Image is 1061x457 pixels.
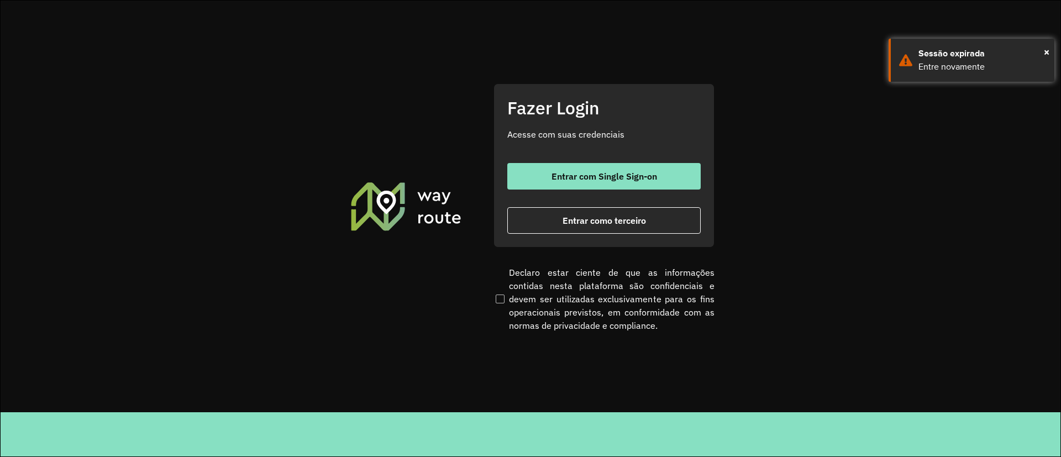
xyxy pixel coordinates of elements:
span: Entrar como terceiro [563,216,646,225]
img: Roteirizador AmbevTech [349,181,463,232]
button: button [507,163,701,190]
span: Entrar com Single Sign-on [551,172,657,181]
button: button [507,207,701,234]
span: × [1044,44,1049,60]
button: Close [1044,44,1049,60]
p: Acesse com suas credenciais [507,128,701,141]
div: Sessão expirada [918,47,1046,60]
label: Declaro estar ciente de que as informações contidas nesta plataforma são confidenciais e devem se... [493,266,715,332]
div: Entre novamente [918,60,1046,73]
h2: Fazer Login [507,97,701,118]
